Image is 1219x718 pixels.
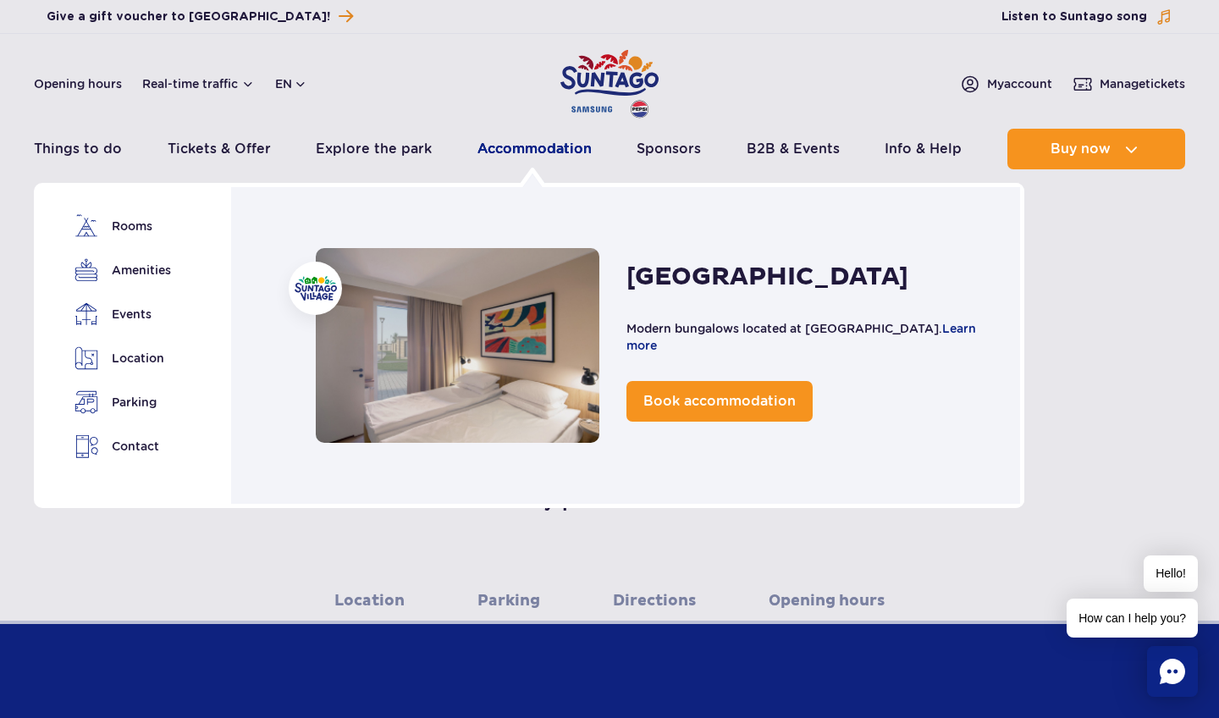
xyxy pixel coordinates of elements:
[1051,141,1111,157] span: Buy now
[295,276,337,301] img: Suntago
[626,261,908,293] h2: [GEOGRAPHIC_DATA]
[885,129,962,169] a: Info & Help
[1067,599,1198,638] span: How can I help you?
[643,393,796,409] span: Book accommodation
[275,75,307,92] button: en
[74,390,169,414] a: Parking
[1007,129,1185,169] button: Buy now
[74,434,169,459] a: Contact
[987,75,1052,92] span: My account
[316,129,432,169] a: Explore the park
[74,214,169,238] a: Rooms
[1073,74,1185,94] a: Managetickets
[74,258,169,282] a: Amenities
[74,302,169,326] a: Events
[74,346,169,370] a: Location
[316,248,599,443] a: Accommodation
[1100,75,1185,92] span: Manage tickets
[747,129,840,169] a: B2B & Events
[626,381,813,422] a: Book accommodation
[637,129,701,169] a: Sponsors
[1144,555,1198,592] span: Hello!
[960,74,1052,94] a: Myaccount
[1147,646,1198,697] div: Chat
[142,77,255,91] button: Real-time traffic
[626,320,986,354] p: Modern bungalows located at [GEOGRAPHIC_DATA].
[477,129,592,169] a: Accommodation
[34,75,122,92] a: Opening hours
[34,129,122,169] a: Things to do
[168,129,271,169] a: Tickets & Offer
